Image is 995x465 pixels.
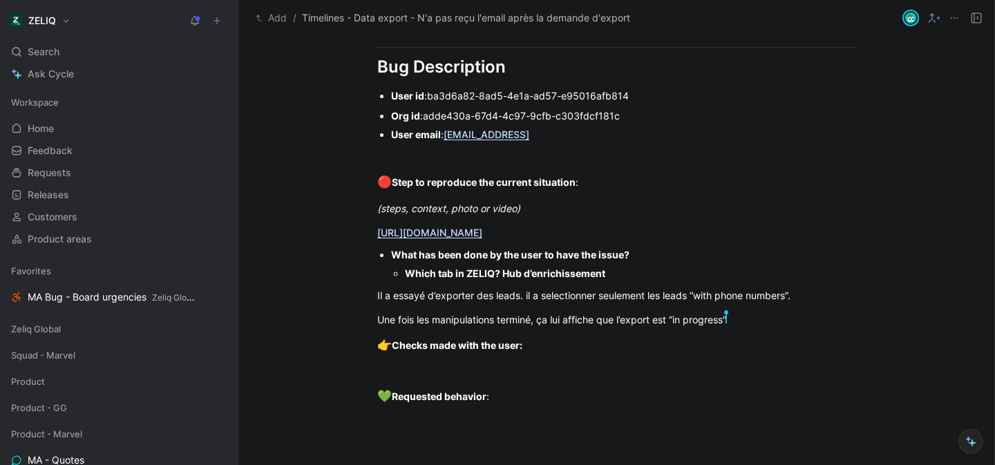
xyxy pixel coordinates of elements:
div: Squad - Marvel [6,345,232,366]
span: 👉 [377,338,392,352]
img: ZELIQ [9,14,23,28]
strong: Checks made with the user: [392,339,522,351]
a: Ask Cycle [6,64,232,84]
span: ba3d6a82-8ad5-4e1a-ad57-e95016afb814 [427,90,629,102]
div: Bug Description [377,55,855,79]
strong: Requested behavior [392,390,486,402]
div: Search [6,41,232,62]
strong: Which tab in ZELIQ? Hub d’enrichissement [405,267,605,279]
span: Squad - Marvel [11,348,75,362]
em: (steps, context, photo or video) [377,202,520,214]
div: Product - Marvel [6,424,232,444]
span: Zeliq Global [152,292,198,303]
div: Squad - Marvel [6,345,232,370]
strong: Step to reproduce the current situation [392,176,576,188]
button: ZELIQZELIQ [6,11,74,30]
strong: Org id [391,110,420,122]
div: Favorites [6,260,232,281]
span: Product - GG [11,401,67,415]
div: : [391,88,855,103]
div: : [391,108,855,123]
span: Zeliq Global [11,322,61,336]
a: Customers [6,207,232,227]
span: Product areas [28,232,92,246]
div: Il a essayé d’exporter des leads. il a selectionner seulement les leads “with phone numbers”. [377,288,855,303]
a: Home [6,118,232,139]
span: Feedback [28,144,73,158]
div: Workspace [6,92,232,113]
button: Add [252,10,290,26]
span: / [293,10,296,26]
span: 🔴 [377,175,392,189]
span: Home [28,122,54,135]
span: 💚 [377,389,392,403]
span: Releases [28,188,69,202]
a: Product areas [6,229,232,249]
strong: What has been done by the user to have the issue? [391,249,629,260]
a: [EMAIL_ADDRESS] [444,129,529,140]
span: Favorites [11,264,51,278]
span: Customers [28,210,77,224]
div: : [391,127,855,142]
a: MA Bug - Board urgenciesZeliq Global [6,287,232,307]
span: Product [11,374,45,388]
h1: ZELIQ [28,15,56,27]
a: Releases [6,184,232,205]
span: Requests [28,166,71,180]
span: Ask Cycle [28,66,74,82]
strong: User id [391,90,424,102]
div: Zeliq Global [6,319,232,343]
span: Timelines - Data export - N'a pas reçu l'email après la demande d'export [302,10,630,26]
span: adde430a-67d4-4c97-9cfb-c303fdcf181c [423,110,620,122]
span: Product - Marvel [11,427,82,441]
div: Product - GG [6,397,232,418]
div: : [377,173,855,191]
div: Une fois les manipulations terminé, ça lui affiche que l’export est “in progress” [377,312,855,327]
a: [URL][DOMAIN_NAME] [377,227,482,238]
strong: User email [391,129,441,140]
div: Product - GG [6,397,232,422]
span: Search [28,44,59,60]
span: MA Bug - Board urgencies [28,290,196,305]
img: avatar [904,11,918,25]
div: Product [6,371,232,396]
div: : [377,388,855,406]
div: Zeliq Global [6,319,232,339]
span: Workspace [11,95,59,109]
a: Feedback [6,140,232,161]
div: Product [6,371,232,392]
a: Requests [6,162,232,183]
